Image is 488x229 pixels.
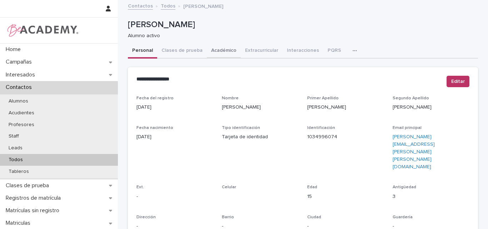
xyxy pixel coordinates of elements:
span: Identificación [307,126,335,130]
p: [DATE] [136,133,213,141]
span: Dirección [136,215,156,219]
p: [PERSON_NAME] [222,104,299,111]
p: Matriculas [3,220,36,226]
button: Clases de prueba [157,44,207,59]
span: Barrio [222,215,234,219]
span: Tipo identificación [222,126,260,130]
a: Contactos [128,1,153,10]
p: Registros de matrícula [3,195,66,201]
p: [PERSON_NAME] [393,104,469,111]
p: Home [3,46,26,53]
p: Acudientes [3,110,40,116]
p: - [136,193,213,200]
p: Alumnos [3,98,34,104]
p: Clases de prueba [3,182,55,189]
span: Nombre [222,96,239,100]
span: Editar [451,78,465,85]
button: Académico [207,44,241,59]
p: Alumno activo [128,33,472,39]
span: Fecha del registro [136,96,174,100]
p: Tableros [3,169,35,175]
span: Antigüedad [393,185,416,189]
span: Ext. [136,185,144,189]
p: [PERSON_NAME] [307,104,384,111]
p: Campañas [3,59,38,65]
p: Profesores [3,122,40,128]
p: Matrículas sin registro [3,207,65,214]
p: Interesados [3,71,41,78]
button: Personal [128,44,157,59]
p: Contactos [3,84,38,91]
button: Interacciones [283,44,323,59]
p: 15 [307,193,384,200]
button: PQRS [323,44,345,59]
p: [PERSON_NAME] [183,2,223,10]
p: 1034996074 [307,133,384,141]
a: Todos [161,1,175,10]
span: Segundo Apellido [393,96,429,100]
span: Guardería [393,215,413,219]
span: Fecha nacimiento [136,126,173,130]
span: Edad [307,185,317,189]
img: WPrjXfSUmiLcdUfaYY4Q [6,23,79,38]
button: Editar [447,76,469,87]
p: Staff [3,133,25,139]
span: Ciudad [307,215,321,219]
span: Celular [222,185,236,189]
a: [PERSON_NAME][EMAIL_ADDRESS][PERSON_NAME][PERSON_NAME][DOMAIN_NAME] [393,134,435,169]
p: [DATE] [136,104,213,111]
p: Todos [3,157,29,163]
p: Leads [3,145,28,151]
p: 3 [393,193,469,200]
span: Primer Apellido [307,96,339,100]
p: Tarjeta de identidad [222,133,299,141]
p: [PERSON_NAME] [128,20,475,30]
button: Extracurricular [241,44,283,59]
span: Email principal [393,126,422,130]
